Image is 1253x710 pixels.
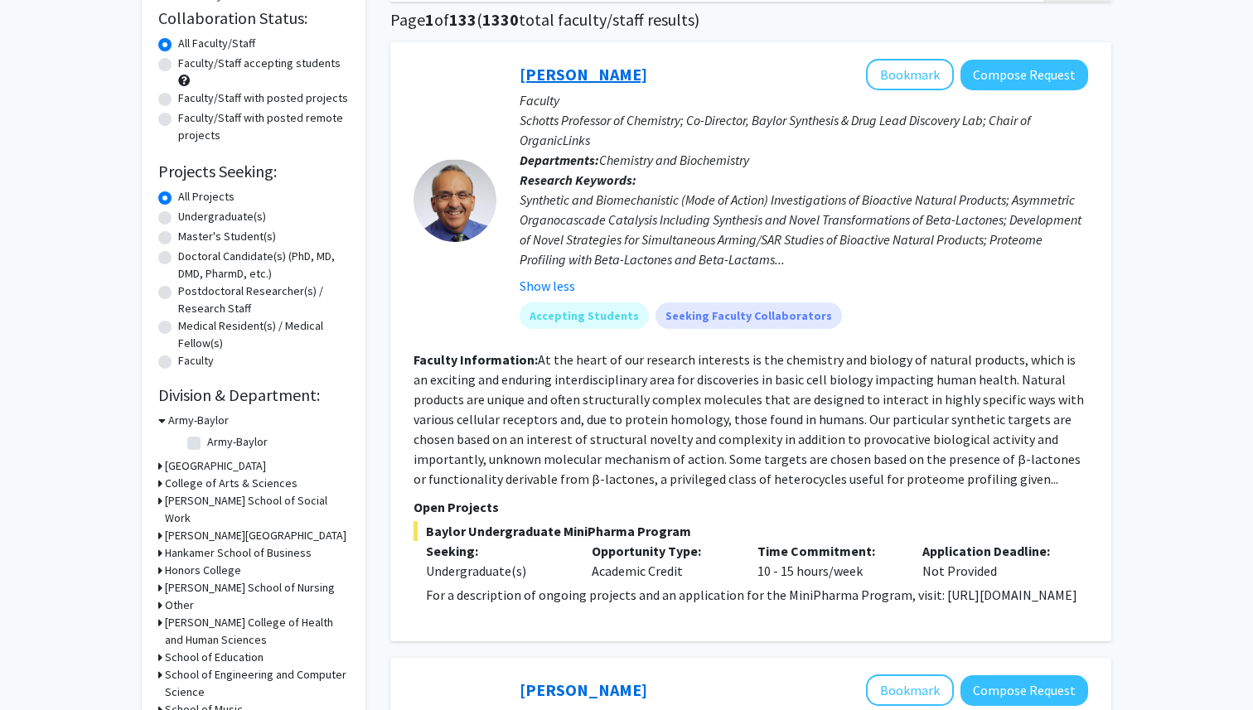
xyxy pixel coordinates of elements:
[158,8,349,28] h2: Collaboration Status:
[178,35,255,52] label: All Faculty/Staff
[757,541,898,561] p: Time Commitment:
[414,521,1088,541] span: Baylor Undergraduate MiniPharma Program
[426,541,567,561] p: Seeking:
[520,679,647,700] a: [PERSON_NAME]
[520,110,1088,150] p: Schotts Professor of Chemistry; Co-Director, Baylor Synthesis & Drug Lead Discovery Lab; Chair of...
[165,457,266,475] h3: [GEOGRAPHIC_DATA]
[520,190,1088,269] div: Synthetic and Biomechanistic (Mode of Action) Investigations of Bioactive Natural Products; Asymm...
[520,64,647,85] a: [PERSON_NAME]
[165,579,335,596] h3: [PERSON_NAME] School of Nursing
[178,228,276,245] label: Master's Student(s)
[866,674,954,706] button: Add Joshua Alley to Bookmarks
[425,9,434,30] span: 1
[960,675,1088,706] button: Compose Request to Joshua Alley
[520,302,649,329] mat-chip: Accepting Students
[579,541,745,581] div: Academic Credit
[165,614,349,649] h3: [PERSON_NAME] College of Health and Human Sciences
[520,171,636,188] b: Research Keywords:
[520,276,575,296] button: Show less
[165,649,264,666] h3: School of Education
[165,527,346,544] h3: [PERSON_NAME][GEOGRAPHIC_DATA]
[158,162,349,181] h2: Projects Seeking:
[866,59,954,90] button: Add Daniel Romo to Bookmarks
[482,9,519,30] span: 1330
[165,666,349,701] h3: School of Engineering and Computer Science
[414,351,1084,487] fg-read-more: At the heart of our research interests is the chemistry and biology of natural products, which is...
[165,544,312,562] h3: Hankamer School of Business
[426,561,567,581] div: Undergraduate(s)
[449,9,477,30] span: 133
[520,90,1088,110] p: Faculty
[599,152,749,168] span: Chemistry and Biochemistry
[656,302,842,329] mat-chip: Seeking Faculty Collaborators
[178,208,266,225] label: Undergraduate(s)
[178,317,349,352] label: Medical Resident(s) / Medical Fellow(s)
[165,596,194,614] h3: Other
[178,352,214,369] label: Faculty
[520,152,599,168] b: Departments:
[12,635,70,698] iframe: Chat
[390,10,1111,30] h1: Page of ( total faculty/staff results)
[910,541,1076,581] div: Not Provided
[178,283,349,317] label: Postdoctoral Researcher(s) / Research Staff
[158,385,349,405] h2: Division & Department:
[165,475,298,492] h3: College of Arts & Sciences
[960,60,1088,90] button: Compose Request to Daniel Romo
[207,433,268,451] label: Army-Baylor
[168,412,229,429] h3: Army-Baylor
[592,541,733,561] p: Opportunity Type:
[922,541,1063,561] p: Application Deadline:
[745,541,911,581] div: 10 - 15 hours/week
[178,188,235,205] label: All Projects
[178,89,348,107] label: Faculty/Staff with posted projects
[414,351,538,368] b: Faculty Information:
[178,248,349,283] label: Doctoral Candidate(s) (PhD, MD, DMD, PharmD, etc.)
[165,562,241,579] h3: Honors College
[426,585,1088,605] p: For a description of ongoing projects and an application for the MiniPharma Program, visit: [URL]...
[414,497,1088,517] p: Open Projects
[178,109,349,144] label: Faculty/Staff with posted remote projects
[165,492,349,527] h3: [PERSON_NAME] School of Social Work
[178,55,341,72] label: Faculty/Staff accepting students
